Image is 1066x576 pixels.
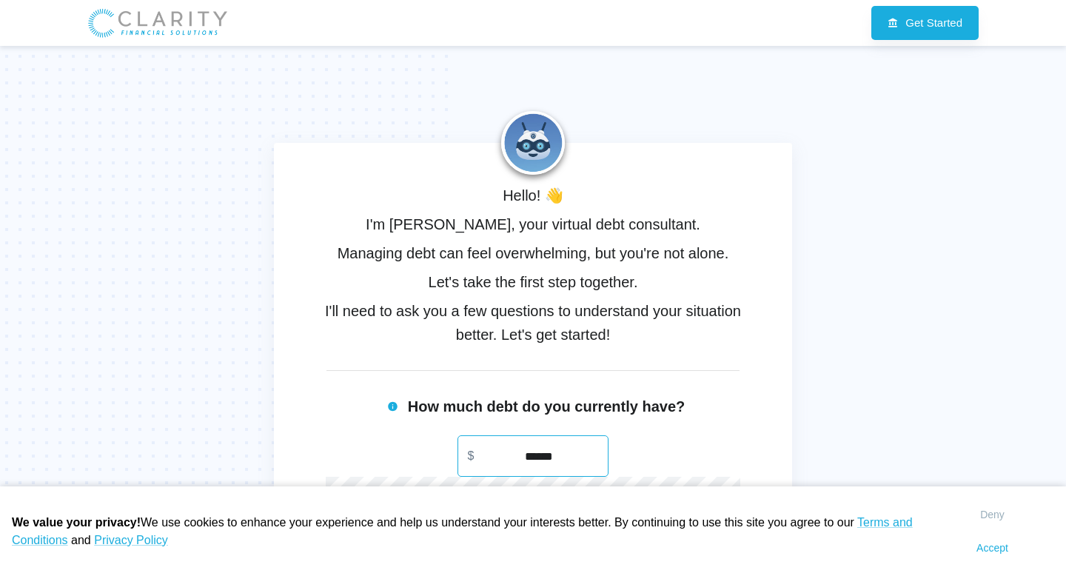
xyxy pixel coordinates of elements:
button: Deny [968,498,1016,532]
img: Remy Sharp [503,113,563,173]
h6: I'll need to ask you a few questions to understand your situation better. Let's get started! [315,299,751,365]
a: Get Started [871,6,979,40]
h6: Managing debt can feel overwhelming, but you're not alone. [315,241,751,265]
button: Accept [968,532,1016,565]
a: theFront [87,7,228,38]
h6: Hello! 👋 [315,165,751,207]
p: $ [468,447,475,465]
h6: I'm [PERSON_NAME], your virtual debt consultant. [315,212,751,236]
span: We value your privacy! [12,516,141,529]
button: We ask about your current debt amount to tailor our financial services to your specific needs and... [381,393,408,423]
img: clarity_banner.jpg [87,7,228,38]
a: Terms and Conditions [12,516,913,546]
h6: How much debt do you currently have? [326,393,740,423]
h6: Let's take the first step together. [315,270,751,294]
a: Privacy Policy [94,534,168,546]
p: We use cookies to enhance your experience and help us understand your interests better. By contin... [12,514,968,549]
